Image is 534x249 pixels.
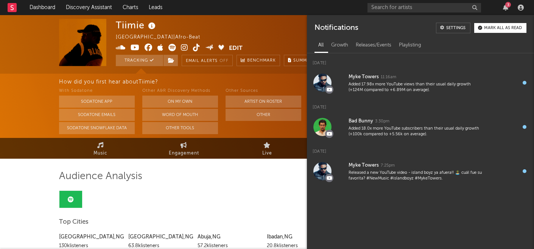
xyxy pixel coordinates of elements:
div: Releases/Events [352,39,395,52]
button: On My Own [142,96,218,108]
div: Added 17.98x more YouTube views than their usual daily growth (+124M compared to +6.89M on average). [349,82,482,93]
div: [GEOGRAPHIC_DATA] , NG [128,232,192,241]
span: Audience Analysis [59,172,142,181]
div: 3:30pm [375,119,389,124]
div: 11:16am [381,74,396,80]
div: Mark all as read [484,26,522,30]
div: All [314,39,327,52]
div: Other Sources [226,87,301,96]
a: Engagement [142,138,226,159]
div: [GEOGRAPHIC_DATA] , NG [59,232,123,241]
a: Bad Bunny3:30pmAdded 18.0x more YouTube subscribers than their usual daily growth (+100k compared... [307,112,534,142]
button: Artist on Roster [226,96,301,108]
div: Notifications [314,23,358,33]
em: Off [220,59,229,63]
a: Music [59,138,142,159]
div: Ibadan , NG [267,232,330,241]
button: 3 [503,5,508,11]
span: Music [93,149,107,158]
div: [DATE] [307,142,534,156]
input: Search for artists [367,3,481,12]
div: Myke Towers [349,73,379,82]
div: Tiimie [116,19,157,31]
div: Released a new YouTube video - island boyz ya afuera!! 🏝️ cuál fue su favorita? #NewMusic #island... [349,170,482,182]
button: Word Of Mouth [142,109,218,121]
div: 3 [505,2,511,8]
span: Engagement [169,149,199,158]
div: [DATE] [307,97,534,112]
button: Sodatone App [59,96,135,108]
div: Settings [446,26,465,30]
a: Myke Towers11:16amAdded 17.98x more YouTube views than their usual daily growth (+124M compared t... [307,68,534,97]
span: Live [262,149,272,158]
button: Email AlertsOff [182,55,233,66]
div: Other A&R Discovery Methods [142,87,218,96]
a: Settings [436,23,470,33]
div: Growth [327,39,352,52]
div: With Sodatone [59,87,135,96]
button: Other Tools [142,122,218,134]
span: Top Cities [59,218,89,227]
div: 7:25pm [381,163,395,169]
button: Edit [229,44,243,53]
div: Myke Towers [349,161,379,170]
button: Sodatone Snowflake Data [59,122,135,134]
button: Other [226,109,301,121]
div: Playlisting [395,39,425,52]
button: Sodatone Emails [59,109,135,121]
a: Myke Towers7:25pmReleased a new YouTube video - island boyz ya afuera!! 🏝️ cuál fue su favorita? ... [307,156,534,186]
div: Added 18.0x more YouTube subscribers than their usual daily growth (+100k compared to +5.56k on a... [349,126,482,138]
div: [DATE] [307,53,534,68]
span: Benchmark [247,56,276,65]
button: Summary [284,55,320,66]
div: [GEOGRAPHIC_DATA] | Afro-Beat [116,33,209,42]
button: Mark all as read [474,23,526,33]
span: Summary [293,59,316,63]
a: Benchmark [237,55,280,66]
a: Live [226,138,309,159]
button: Tracking [116,55,163,66]
div: Abuja , NG [198,232,261,241]
div: Bad Bunny [349,117,373,126]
